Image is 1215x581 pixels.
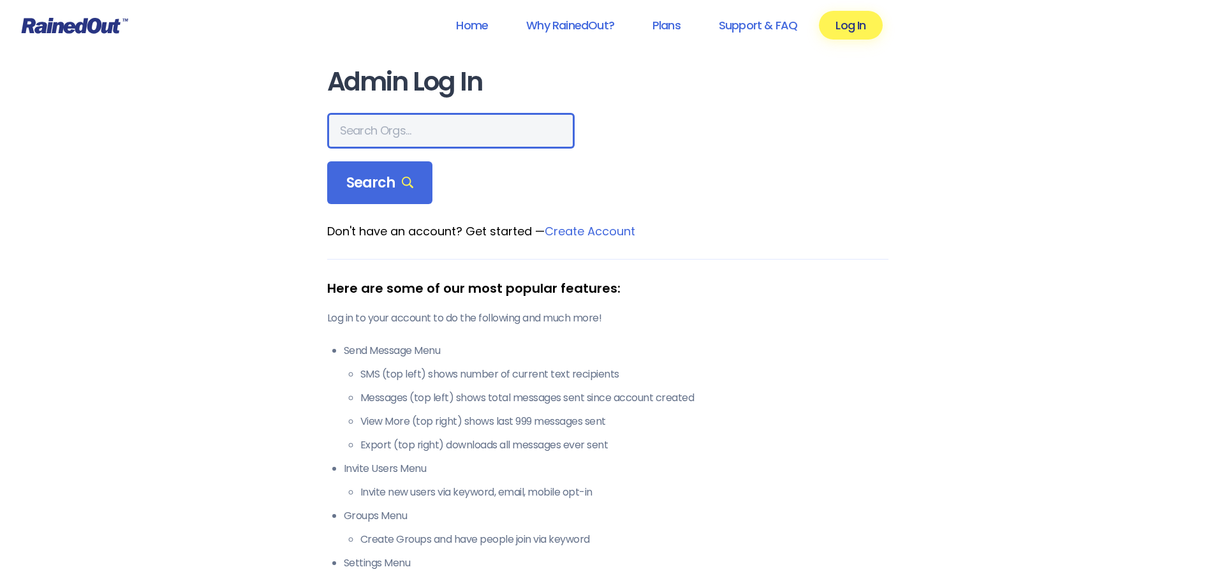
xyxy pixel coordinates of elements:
a: Create Account [545,223,635,239]
li: View More (top right) shows last 999 messages sent [360,414,888,429]
h1: Admin Log In [327,68,888,96]
li: Groups Menu [344,508,888,547]
a: Plans [636,11,697,40]
li: Invite new users via keyword, email, mobile opt-in [360,485,888,500]
span: Search [346,174,414,192]
a: Support & FAQ [702,11,814,40]
li: Export (top right) downloads all messages ever sent [360,438,888,453]
input: Search Orgs… [327,113,575,149]
a: Log In [819,11,882,40]
a: Why RainedOut? [510,11,631,40]
li: Send Message Menu [344,343,888,453]
p: Log in to your account to do the following and much more! [327,311,888,326]
li: SMS (top left) shows number of current text recipients [360,367,888,382]
a: Home [439,11,504,40]
li: Invite Users Menu [344,461,888,500]
li: Create Groups and have people join via keyword [360,532,888,547]
div: Search [327,161,433,205]
div: Here are some of our most popular features: [327,279,888,298]
li: Messages (top left) shows total messages sent since account created [360,390,888,406]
